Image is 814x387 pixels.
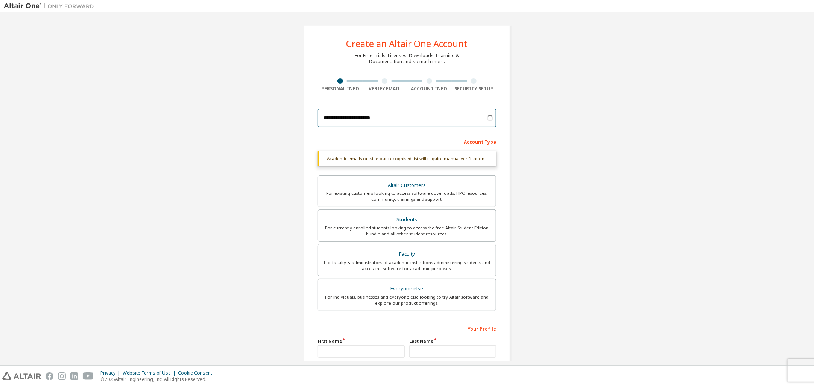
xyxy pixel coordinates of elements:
img: facebook.svg [46,372,53,380]
img: instagram.svg [58,372,66,380]
div: Students [323,214,491,225]
div: For Free Trials, Licenses, Downloads, Learning & Documentation and so much more. [355,53,459,65]
div: Website Terms of Use [123,370,178,376]
img: Altair One [4,2,98,10]
div: Cookie Consent [178,370,217,376]
img: linkedin.svg [70,372,78,380]
img: altair_logo.svg [2,372,41,380]
div: Your Profile [318,322,496,334]
img: youtube.svg [83,372,94,380]
div: For existing customers looking to access software downloads, HPC resources, community, trainings ... [323,190,491,202]
div: Academic emails outside our recognised list will require manual verification. [318,151,496,166]
p: © 2025 Altair Engineering, Inc. All Rights Reserved. [100,376,217,382]
div: Everyone else [323,284,491,294]
div: For faculty & administrators of academic institutions administering students and accessing softwa... [323,260,491,272]
label: Last Name [409,338,496,344]
div: For individuals, businesses and everyone else looking to try Altair software and explore our prod... [323,294,491,306]
div: Create an Altair One Account [346,39,468,48]
div: Faculty [323,249,491,260]
div: Altair Customers [323,180,491,191]
div: Personal Info [318,86,363,92]
div: Privacy [100,370,123,376]
div: Account Type [318,135,496,147]
div: For currently enrolled students looking to access the free Altair Student Edition bundle and all ... [323,225,491,237]
div: Security Setup [452,86,497,92]
div: Account Info [407,86,452,92]
div: Verify Email [363,86,407,92]
label: First Name [318,338,405,344]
